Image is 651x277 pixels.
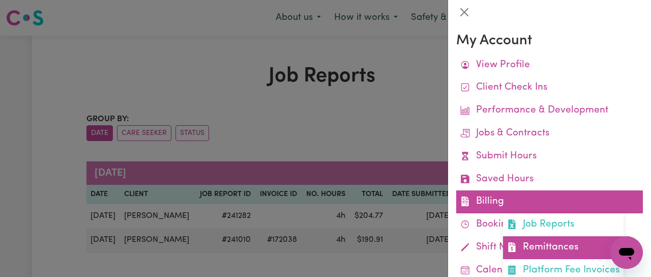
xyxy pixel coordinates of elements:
[503,213,624,236] a: Job Reports
[456,4,472,20] button: Close
[456,168,643,191] a: Saved Hours
[456,99,643,122] a: Performance & Development
[456,76,643,99] a: Client Check Ins
[456,33,643,50] h3: My Account
[503,236,624,259] a: Remittances
[456,213,643,236] a: Bookings
[456,54,643,77] a: View Profile
[456,236,643,259] a: Shift Notes
[610,236,643,269] iframe: Button to launch messaging window
[456,190,643,213] a: BillingJob ReportsRemittancesPlatform Fee Invoices
[456,145,643,168] a: Submit Hours
[456,122,643,145] a: Jobs & Contracts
